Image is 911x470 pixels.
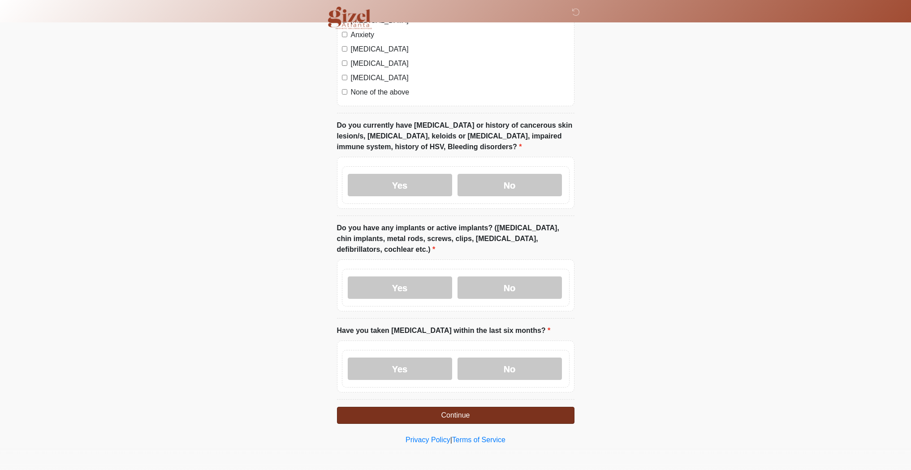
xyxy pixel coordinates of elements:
[458,174,562,196] label: No
[342,75,347,80] input: [MEDICAL_DATA]
[337,223,574,255] label: Do you have any implants or active implants? ([MEDICAL_DATA], chin implants, metal rods, screws, ...
[351,44,570,55] label: [MEDICAL_DATA]
[342,46,347,52] input: [MEDICAL_DATA]
[351,73,570,83] label: [MEDICAL_DATA]
[337,325,551,336] label: Have you taken [MEDICAL_DATA] within the last six months?
[406,436,450,444] a: Privacy Policy
[348,358,452,380] label: Yes
[351,58,570,69] label: [MEDICAL_DATA]
[348,276,452,299] label: Yes
[348,174,452,196] label: Yes
[351,87,570,98] label: None of the above
[342,89,347,95] input: None of the above
[458,276,562,299] label: No
[450,436,452,444] a: |
[452,436,505,444] a: Terms of Service
[458,358,562,380] label: No
[337,407,574,424] button: Continue
[328,7,372,29] img: Gizel Atlanta Logo
[337,120,574,152] label: Do you currently have [MEDICAL_DATA] or history of cancerous skin lesion/s, [MEDICAL_DATA], keloi...
[342,60,347,66] input: [MEDICAL_DATA]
